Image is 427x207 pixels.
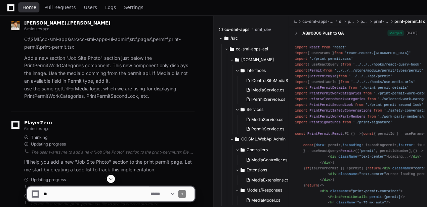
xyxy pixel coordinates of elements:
span: React [309,45,320,49]
span: './print-permit-details' [359,86,409,90]
span: '../../../store/module/permit/types/permit' [334,69,423,73]
span: import [295,80,307,84]
span: './print-permit.scss' [309,57,353,61]
span: "text-center" [359,155,386,159]
span: PermitService.cs [251,126,284,132]
button: Interfaces [235,65,300,76]
button: Start new chat [114,52,122,60]
span: PrintPermitSafetyConversations [309,109,372,113]
span: PrintPermitDetails [309,86,347,90]
span: import [295,91,307,95]
iframe: Open customer support [405,185,424,203]
span: import [295,69,307,73]
div: AB#0000 Push to QA [302,31,344,36]
svg: Directory [224,34,228,42]
span: Interfaces [247,68,266,73]
span: PrintPermit [307,132,330,136]
span: const [295,132,305,136]
span: MediaService.cs [251,117,283,122]
span: Permit [309,69,322,73]
span: className [392,166,411,170]
svg: Directory [235,135,239,143]
span: PrintSignatures [309,120,340,124]
img: PlayerZero [7,7,20,20]
span: from [338,74,347,78]
span: from [322,45,330,49]
span: PlayerZero [24,121,52,125]
span: Controllers [247,147,268,153]
span: 'permit' [359,149,376,153]
span: IMediaService.cs [251,87,284,93]
span: div [324,161,330,165]
span: Services [247,107,263,112]
span: Pylon [67,71,81,76]
span: MediaController.cs [251,157,287,163]
svg: Directory [241,67,245,75]
span: '../../../hooks/use-media-urls' [351,80,415,84]
button: Extensions [235,165,294,175]
span: () => [413,149,423,153]
span: import [295,109,307,113]
span: import [295,63,307,67]
span: "text-center" [359,172,386,176]
div: The user wants me to add a new "Job Site Photo" section to the print-permit.tsx file, just below ... [31,150,195,155]
span: import [295,103,307,107]
span: 6 minutes ago [24,126,49,131]
span: permit [360,19,368,24]
button: PermitService.cs [243,124,296,134]
span: import [295,120,307,124]
span: IControlSiteMediaService.cs [251,78,306,83]
span: 'react-router-[GEOGRAPHIC_DATA]' [345,51,411,55]
span: PrintPermitSecondLook [309,103,353,107]
span: Thinking [31,135,47,140]
span: cc-sml-apps-ui-admin [302,19,334,24]
span: from [343,120,351,124]
span: [DOMAIN_NAME] [241,57,274,63]
span: src [339,19,342,24]
span: className [338,155,357,159]
span: from [343,63,351,67]
span: div [384,166,390,170]
span: from [349,86,357,90]
div: Welcome [7,27,122,38]
span: const [303,143,314,147]
p: C:\SML\cc-sml-apps\src\cc-sml-apps-ui-admin\src\pages\permit\print-permit\print-permit.tsx [24,36,195,51]
span: sml_dev [255,27,271,32]
span: Home [23,5,36,9]
span: PrintPermitWorkCategories [309,91,361,95]
span: print-permit [374,19,389,24]
span: from [363,91,372,95]
span: Logs [105,5,116,9]
span: import [295,86,307,90]
span: </ > [320,161,332,165]
span: Pull Requests [44,5,76,9]
img: 1736555170064-99ba0984-63c1-480f-8ee9-699278ef63ed [7,50,19,62]
button: [DOMAIN_NAME] [230,54,294,65]
span: cc-sml-apps-api [236,46,268,52]
span: 6 minutes ago [24,26,49,31]
div: [DATE] [407,31,418,36]
span: from [368,97,376,101]
span: from [355,103,364,107]
span: PrintSelectedWorkCategories [309,97,365,101]
button: MediaController.cs [243,155,290,165]
span: div [330,172,336,176]
span: import [295,97,307,101]
button: IPermitService.cs [243,95,301,104]
span: import [295,51,307,55]
span: isError [398,143,413,147]
svg: Directory [241,146,245,154]
span: from [374,109,382,113]
span: if [305,166,309,170]
span: from [341,80,349,84]
span: Merged [387,30,404,36]
span: '../../../api/permit' [349,74,392,78]
p: I'll help you add a new "Job Site Photo" section to the print permit page. Let me start by creati... [24,158,195,174]
span: [PERSON_NAME].[PERSON_NAME] [24,20,110,26]
span: './print-signature' [353,120,392,124]
span: CC.SML.WebApi.Admin [241,136,286,142]
span: pages [347,19,355,24]
button: MediaService.cs [243,115,296,124]
span: from [334,51,343,55]
span: Permit [341,149,353,153]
